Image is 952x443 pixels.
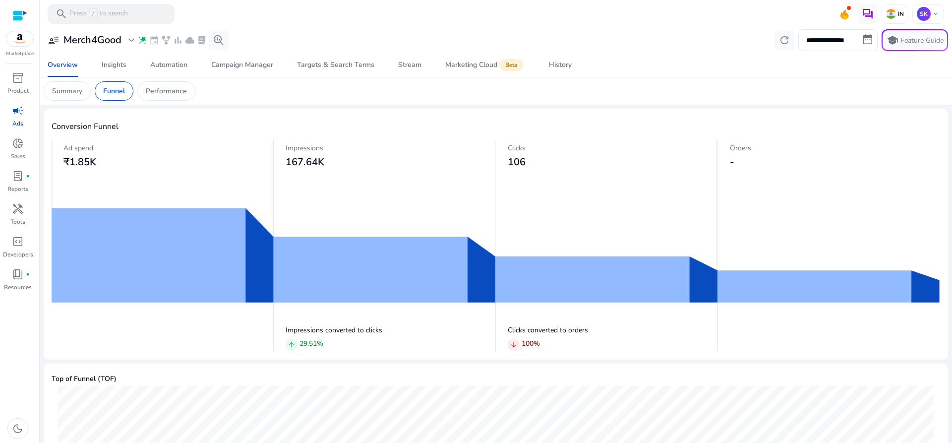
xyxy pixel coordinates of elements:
[317,339,323,348] span: %
[778,34,790,46] span: refresh
[10,217,25,226] p: Tools
[197,35,207,45] span: lab_profile
[26,174,30,178] span: fiber_manual_record
[52,121,940,132] h4: Conversion Funnel
[209,30,229,50] button: search_insights
[508,143,718,153] p: Clicks
[63,143,274,153] p: Ad spend
[286,325,496,335] p: Impressions converted to clicks
[6,31,33,46] img: amazon.svg
[12,268,24,280] span: book_4
[549,62,572,68] div: History
[7,185,28,193] p: Reports
[932,10,940,18] span: keyboard_arrow_down
[48,34,59,46] span: user_attributes
[12,170,24,182] span: lab_profile
[522,338,540,349] p: 100
[103,86,125,96] p: Funnel
[12,119,23,128] p: Ads
[12,137,24,149] span: donut_small
[52,375,940,383] h5: Top of Funnel (TOF)
[161,35,171,45] span: family_history
[3,250,33,259] p: Developers
[185,35,195,45] span: cloud
[286,155,324,169] span: 167.64K
[11,152,25,161] p: Sales
[26,272,30,276] span: fiber_manual_record
[125,34,137,46] span: expand_more
[499,59,523,71] span: Beta
[12,105,24,117] span: campaign
[12,203,24,215] span: handyman
[445,61,525,69] div: Marketing Cloud
[7,86,29,95] p: Product
[12,72,24,84] span: inventory_2
[69,8,128,19] p: Press to search
[48,62,78,68] div: Overview
[213,34,225,46] span: search_insights
[882,29,948,51] button: schoolFeature Guide
[297,62,374,68] div: Targets & Search Terms
[146,86,187,96] p: Performance
[137,35,147,45] span: wand_stars
[534,339,540,348] span: %
[56,8,67,20] span: search
[52,86,82,96] p: Summary
[730,143,940,153] p: Orders
[6,50,34,58] p: Marketplace
[896,10,904,18] p: IN
[286,143,496,153] p: Impressions
[398,62,421,68] div: Stream
[887,34,898,46] span: school
[900,36,944,46] p: Feature Guide
[508,155,526,169] span: 106
[917,7,931,21] p: SK
[150,62,187,68] div: Automation
[774,30,794,50] button: refresh
[89,8,98,19] span: /
[510,341,518,349] span: arrow_downward
[173,35,183,45] span: bar_chart
[730,155,734,169] span: -
[4,283,32,292] p: Resources
[12,423,24,435] span: dark_mode
[288,341,296,349] span: arrow_upward
[299,338,323,349] p: 29.51
[63,34,121,46] h3: Merch4Good
[886,9,896,19] img: in.svg
[102,62,126,68] div: Insights
[211,62,273,68] div: Campaign Manager
[149,35,159,45] span: event
[12,236,24,248] span: code_blocks
[63,155,96,169] span: ₹1.85K
[508,325,718,335] p: Clicks converted to orders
